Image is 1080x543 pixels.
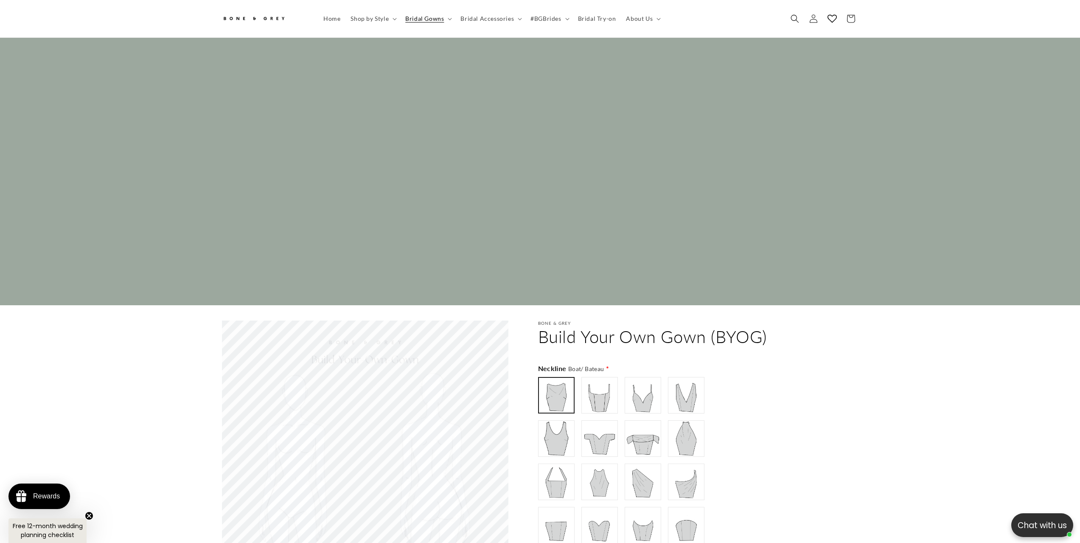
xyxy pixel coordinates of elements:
a: Bone and Grey Bridal [219,8,310,29]
img: https://cdn.shopify.com/s/files/1/0750/3832/7081/files/off-shoulder_straight_69b741a5-1f6f-40ba-9... [626,422,660,456]
img: https://cdn.shopify.com/s/files/1/0750/3832/7081/files/cateye_scoop_30b75c68-d5e8-4bfa-8763-e7190... [626,508,660,542]
span: Boat/ Bateau [568,365,604,372]
span: About Us [626,15,653,23]
button: Close teaser [85,512,93,520]
h2: Build Your Own Gown (BYOG) [538,326,829,348]
span: Free 12-month wedding planning checklist [13,522,83,539]
img: https://cdn.shopify.com/s/files/1/0750/3832/7081/files/halter.png?v=1756872993 [583,465,617,499]
summary: Bridal Gowns [400,10,455,28]
img: https://cdn.shopify.com/s/files/1/0750/3832/7081/files/crescent_strapless_82f07324-8705-4873-92d2... [669,508,703,542]
p: Bone & Grey [538,321,829,326]
summary: #BGBrides [525,10,572,28]
img: https://cdn.shopify.com/s/files/1/0750/3832/7081/files/sweetheart_strapless_7aea53ca-b593-4872-9c... [583,508,617,542]
img: https://cdn.shopify.com/s/files/1/0750/3832/7081/files/boat_neck_e90dd235-88bb-46b2-8369-a1b9d139... [540,379,573,412]
img: https://cdn.shopify.com/s/files/1/0750/3832/7081/files/high_neck.png?v=1756803384 [669,422,703,456]
span: Bridal Gowns [405,15,444,23]
p: Chat with us [1011,519,1073,532]
span: #BGBrides [530,15,561,23]
div: Rewards [33,492,60,500]
img: https://cdn.shopify.com/s/files/1/0750/3832/7081/files/asymmetric_thin_a5500f79-df9c-4d9e-8e7b-99... [669,465,703,499]
img: Bone and Grey Bridal [222,12,286,26]
img: https://cdn.shopify.com/s/files/1/0750/3832/7081/files/off-shoulder_sweetheart_1bdca986-a4a1-4613... [583,422,617,456]
button: Open chatbox [1011,513,1073,537]
img: https://cdn.shopify.com/s/files/1/0750/3832/7081/files/halter_straight_f0d600c4-90f4-4503-a970-e6... [539,465,573,499]
img: https://cdn.shopify.com/s/files/1/0750/3832/7081/files/square_7e0562ac-aecd-41ee-8590-69b11575ecc... [583,378,617,412]
img: https://cdn.shopify.com/s/files/1/0750/3832/7081/files/asymmetric_thick_aca1e7e1-7e80-4ab6-9dbb-1... [626,465,660,499]
summary: About Us [621,10,664,28]
span: Shop by Style [351,15,389,23]
img: https://cdn.shopify.com/s/files/1/0750/3832/7081/files/v-neck_thick_straps_d2901628-028e-49ea-b62... [669,378,703,412]
a: Bridal Try-on [573,10,621,28]
img: https://cdn.shopify.com/s/files/1/0750/3832/7081/files/straight_strapless_18c662df-be54-47ef-b3bf... [539,508,573,542]
span: Bridal Try-on [578,15,616,23]
summary: Search [785,9,804,28]
img: https://cdn.shopify.com/s/files/1/0750/3832/7081/files/round_neck.png?v=1756872555 [539,422,573,456]
summary: Shop by Style [345,10,400,28]
div: Free 12-month wedding planning checklistClose teaser [8,518,87,543]
summary: Bridal Accessories [455,10,525,28]
span: Home [323,15,340,23]
span: Bridal Accessories [460,15,514,23]
img: https://cdn.shopify.com/s/files/1/0750/3832/7081/files/v_neck_thin_straps_4722d919-4ab4-454d-8566... [626,378,660,412]
span: Neckline [538,363,604,374]
a: Home [318,10,345,28]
